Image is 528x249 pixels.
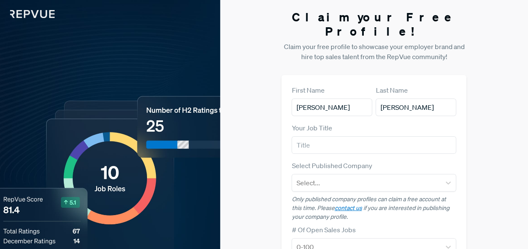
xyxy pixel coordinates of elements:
[292,85,324,95] label: First Name
[376,99,456,116] input: Last Name
[292,195,456,221] p: Only published company profiles can claim a free account at this time. Please if you are interest...
[376,85,407,95] label: Last Name
[292,136,456,154] input: Title
[281,10,466,38] h3: Claim your Free Profile!
[334,204,362,212] a: contact us
[292,225,355,235] label: # Of Open Sales Jobs
[292,99,372,116] input: First Name
[292,123,332,133] label: Your Job Title
[292,161,372,171] label: Select Published Company
[281,41,466,62] p: Claim your free profile to showcase your employer brand and hire top sales talent from the RepVue...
